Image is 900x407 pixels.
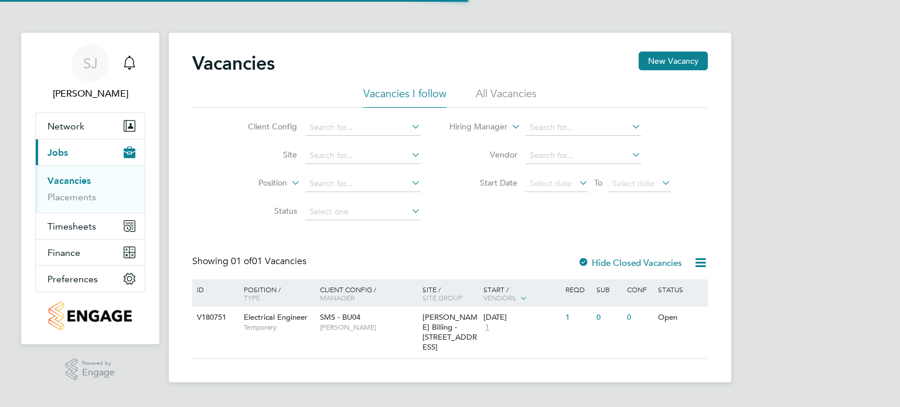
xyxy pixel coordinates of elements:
[594,307,624,329] div: 0
[305,119,421,136] input: Search for...
[594,279,624,299] div: Sub
[305,176,421,192] input: Search for...
[320,312,360,322] span: SMS - BU04
[655,307,706,329] div: Open
[450,177,517,188] label: Start Date
[230,149,297,160] label: Site
[526,148,641,164] input: Search for...
[612,178,654,189] span: Select date
[305,148,421,164] input: Search for...
[420,279,481,307] div: Site /
[192,255,309,268] div: Showing
[47,273,98,285] span: Preferences
[47,121,84,132] span: Network
[231,255,252,267] span: 01 of
[35,87,145,101] span: Sam Jenner
[47,221,96,232] span: Timesheets
[422,312,478,352] span: [PERSON_NAME] Billing - [STREET_ADDRESS]
[36,266,145,292] button: Preferences
[230,121,297,132] label: Client Config
[562,279,593,299] div: Reqd
[231,255,306,267] span: 01 Vacancies
[35,302,145,330] a: Go to home page
[36,139,145,165] button: Jobs
[244,323,314,332] span: Temporary
[422,293,462,302] span: Site Group
[194,279,235,299] div: ID
[220,177,287,189] label: Position
[192,52,275,75] h2: Vacancies
[36,113,145,139] button: Network
[639,52,708,70] button: New Vacancy
[194,307,235,329] div: V180751
[244,293,260,302] span: Type
[624,279,654,299] div: Conf
[49,302,131,330] img: smartmanagedsolutions-logo-retina.png
[21,33,159,344] nav: Main navigation
[36,213,145,239] button: Timesheets
[578,257,682,268] label: Hide Closed Vacancies
[363,87,446,108] li: Vacancies I follow
[476,87,537,108] li: All Vacancies
[526,119,641,136] input: Search for...
[450,149,517,160] label: Vendor
[320,293,354,302] span: Manager
[47,147,68,158] span: Jobs
[483,323,491,333] span: 1
[66,358,115,381] a: Powered byEngage
[36,165,145,213] div: Jobs
[82,358,115,368] span: Powered by
[317,279,420,307] div: Client Config /
[530,178,572,189] span: Select date
[47,247,80,258] span: Finance
[591,175,606,190] span: To
[483,313,560,323] div: [DATE]
[305,204,421,220] input: Select one
[83,56,98,71] span: SJ
[47,191,96,203] a: Placements
[244,312,308,322] span: Electrical Engineer
[47,175,91,186] a: Vacancies
[320,323,417,332] span: [PERSON_NAME]
[480,279,562,309] div: Start /
[36,240,145,265] button: Finance
[624,307,654,329] div: 0
[35,45,145,101] a: SJ[PERSON_NAME]
[655,279,706,299] div: Status
[235,279,317,307] div: Position /
[440,121,507,133] label: Hiring Manager
[562,307,593,329] div: 1
[483,293,516,302] span: Vendors
[82,368,115,378] span: Engage
[230,206,297,216] label: Status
